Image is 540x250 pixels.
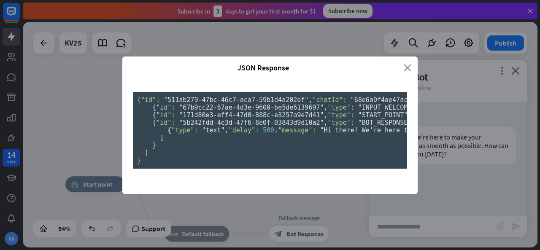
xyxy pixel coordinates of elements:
[278,126,316,134] span: "message":
[328,104,354,111] span: "type":
[156,119,175,126] span: "id":
[129,63,397,73] span: JSON Response
[171,126,198,134] span: "type":
[133,92,407,169] pre: { , , , , , , , {}, [ , ], [ { , }, { , }, { , , [ { , , } ] } ] }
[328,119,354,126] span: "type":
[202,126,225,134] span: "text"
[164,96,308,104] span: "511ab279-47bc-46c7-aca7-59b1d4a202ef"
[179,104,324,111] span: "67b9cc22-67ae-4d3e-9600-be5de6139697"
[141,96,160,104] span: "id":
[156,111,175,119] span: "id":
[312,96,346,104] span: "chatId":
[263,126,274,134] span: 500
[358,111,408,119] span: "START_POINT"
[229,126,259,134] span: "delay":
[179,111,324,119] span: "171d80e3-eff4-47d0-888c-e3257a9e7d41"
[7,3,32,29] button: Open LiveChat chat widget
[179,119,324,126] span: "5b242fdd-4e3d-47f6-8e0f-03843d9d10a2"
[404,63,411,73] i: close
[358,119,411,126] span: "BOT_RESPONSE"
[328,111,354,119] span: "type":
[358,104,415,111] span: "INPUT_WELCOME"
[351,96,450,104] span: "68e6a9f4ae47ac00078b2b6c"
[156,104,175,111] span: "id":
